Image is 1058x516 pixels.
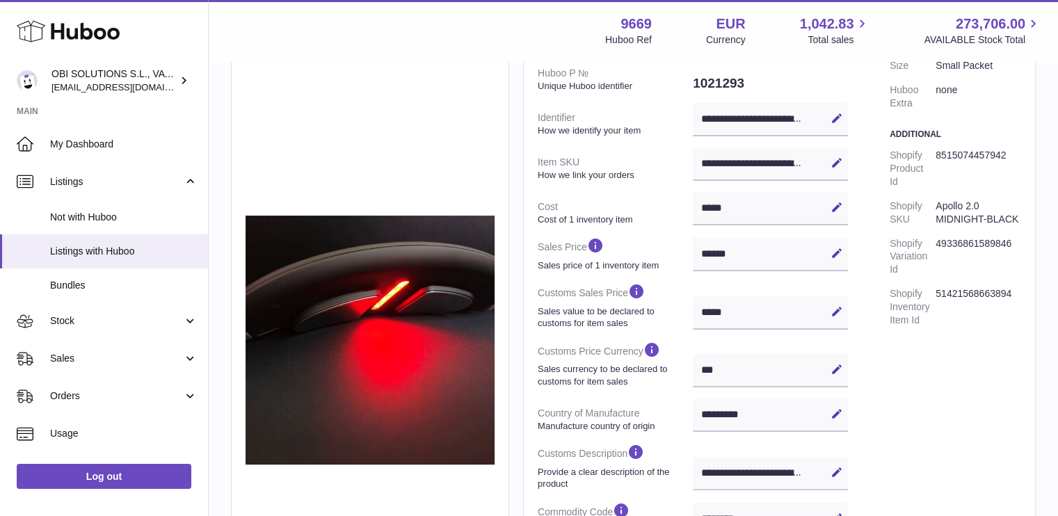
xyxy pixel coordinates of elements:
[936,78,1021,115] dd: none
[50,389,183,403] span: Orders
[890,143,936,194] dt: Shopify Product Id
[538,124,689,137] strong: How we identify your item
[50,314,183,328] span: Stock
[706,33,746,47] div: Currency
[936,54,1021,78] dd: Small Packet
[800,15,854,33] span: 1,042.83
[50,245,198,258] span: Listings with Huboo
[538,169,689,182] strong: How we link your orders
[51,67,177,94] div: OBI SOLUTIONS S.L., VAT: B70911078
[17,464,191,489] a: Log out
[538,363,689,387] strong: Sales currency to be declared to customs for item sales
[50,138,198,151] span: My Dashboard
[890,232,936,282] dt: Shopify Variation Id
[890,78,936,115] dt: Huboo Extra
[50,175,183,188] span: Listings
[936,194,1021,232] dd: Apollo 2.0 MIDNIGHT-BLACK
[538,259,689,272] strong: Sales price of 1 inventory item
[936,143,1021,194] dd: 8515074457942
[538,466,689,490] strong: Provide a clear description of the product
[924,33,1041,47] span: AVAILABLE Stock Total
[51,81,205,92] span: [EMAIL_ADDRESS][DOMAIN_NAME]
[50,211,198,224] span: Not with Huboo
[50,427,198,440] span: Usage
[538,106,693,142] dt: Identifier
[538,150,693,186] dt: Item SKU
[800,15,870,47] a: 1,042.83 Total sales
[50,279,198,292] span: Bundles
[538,61,693,97] dt: Huboo P №
[716,15,745,33] strong: EUR
[538,437,693,495] dt: Customs Description
[538,231,693,277] dt: Sales Price
[50,352,183,365] span: Sales
[538,195,693,231] dt: Cost
[924,15,1041,47] a: 273,706.00 AVAILABLE Stock Total
[890,282,936,332] dt: Shopify Inventory Item Id
[890,194,936,232] dt: Shopify SKU
[890,54,936,78] dt: Size
[538,305,689,330] strong: Sales value to be declared to customs for item sales
[538,213,689,226] strong: Cost of 1 inventory item
[538,335,693,393] dt: Customs Price Currency
[693,69,848,98] dd: 1021293
[17,70,38,91] img: hello@myobistore.com
[538,401,693,437] dt: Country of Manufacture
[620,15,652,33] strong: 9669
[936,282,1021,332] dd: 51421568663894
[538,277,693,334] dt: Customs Sales Price
[808,33,869,47] span: Total sales
[936,232,1021,282] dd: 49336861589846
[956,15,1025,33] span: 273,706.00
[246,216,495,465] img: 96691737388559.jpg
[538,420,689,433] strong: Manufacture country of origin
[538,80,689,92] strong: Unique Huboo identifier
[605,33,652,47] div: Huboo Ref
[890,129,1021,140] h3: Additional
